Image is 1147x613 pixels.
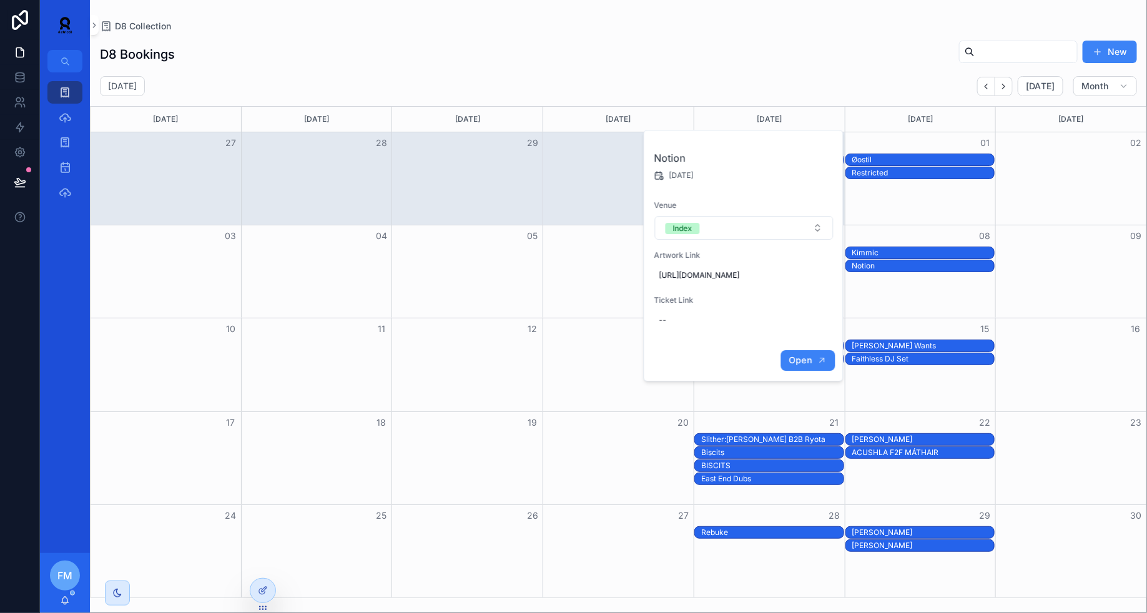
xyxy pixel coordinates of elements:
div: Hannah Wants [852,340,995,351]
button: 27 [224,135,239,150]
button: 03 [224,228,239,243]
span: [DATE] [1026,81,1055,92]
div: Restricted [852,167,995,179]
span: Open [789,355,812,366]
div: [DATE] [394,107,541,132]
button: 12 [525,321,540,336]
div: [DATE] [696,107,843,132]
h2: Notion [654,150,834,165]
button: 20 [676,415,691,430]
button: 29 [525,135,540,150]
div: Month View [90,106,1147,598]
button: 09 [1128,228,1143,243]
button: 19 [525,415,540,430]
button: 01 [977,135,992,150]
button: 26 [525,508,540,523]
div: [PERSON_NAME] [852,541,995,551]
div: Kimmic [852,247,995,258]
div: [DATE] [92,107,239,132]
button: Open [780,350,835,371]
button: 05 [525,228,540,243]
button: 23 [1128,415,1143,430]
div: Slither:[PERSON_NAME] B2B Ryota [701,434,844,444]
button: 27 [676,508,691,523]
div: scrollable content [40,72,90,220]
button: 28 [827,508,842,523]
a: D8 Collection [100,20,171,32]
button: 25 [374,508,389,523]
span: Artwork Link [654,250,834,260]
button: Select Button [655,216,834,240]
span: [DATE] [669,170,694,180]
div: Slither:Yung Singh B2B Ryota [701,434,844,445]
h2: [DATE] [108,80,137,92]
button: 18 [374,415,389,430]
img: App logo [50,15,80,35]
div: Notion [852,261,995,271]
span: Ticket Link [654,295,834,305]
div: Kimmic [852,248,995,258]
div: Øostil [852,155,995,165]
button: Next [995,77,1013,96]
div: [DATE] [998,107,1145,132]
div: Rebuke [701,527,844,538]
button: 11 [374,321,389,336]
span: Venue [654,200,834,210]
div: Rebuke [701,527,844,537]
button: 02 [1128,135,1143,150]
div: BISCITS [701,461,844,471]
button: 16 [1128,321,1143,336]
button: 08 [977,228,992,243]
span: D8 Collection [115,20,171,32]
button: 22 [977,415,992,430]
div: Faithless DJ Set [852,353,995,365]
div: Index [673,223,692,234]
button: 30 [1128,508,1143,523]
div: BISCITS [701,460,844,471]
h1: D8 Bookings [100,46,175,63]
div: Ben Klock [852,540,995,551]
span: FM [57,568,72,583]
button: 29 [977,508,992,523]
div: Notion [852,260,995,272]
button: Back [977,77,995,96]
div: Restricted [852,168,995,178]
div: Biscits [701,448,844,458]
button: 28 [374,135,389,150]
button: 17 [224,415,239,430]
div: Øostil [852,154,995,165]
div: [PERSON_NAME] [852,434,995,444]
button: 24 [224,508,239,523]
button: 15 [977,321,992,336]
button: Month [1073,76,1137,96]
div: [DATE] [545,107,692,132]
div: [DATE] [847,107,994,132]
div: Biscits [701,447,844,458]
div: ACUSHLA F2F MÁTHAIR [852,448,995,458]
div: ACUSHLA F2F MÁTHAIR [852,447,995,458]
div: [PERSON_NAME] [852,527,995,537]
button: [DATE] [1018,76,1063,96]
div: Faithless DJ Set [852,354,995,364]
div: -- [659,315,667,325]
div: Michael Canitrot [852,527,995,538]
span: Month [1081,81,1109,92]
button: 21 [827,415,842,430]
div: Paige Tomilson [852,434,995,445]
button: New [1083,41,1137,63]
div: East End Dubs [701,473,844,484]
button: 04 [374,228,389,243]
div: [PERSON_NAME] Wants [852,341,995,351]
div: [DATE] [244,107,390,132]
button: 10 [224,321,239,336]
div: East End Dubs [701,474,844,484]
span: [URL][DOMAIN_NAME] [659,270,829,280]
